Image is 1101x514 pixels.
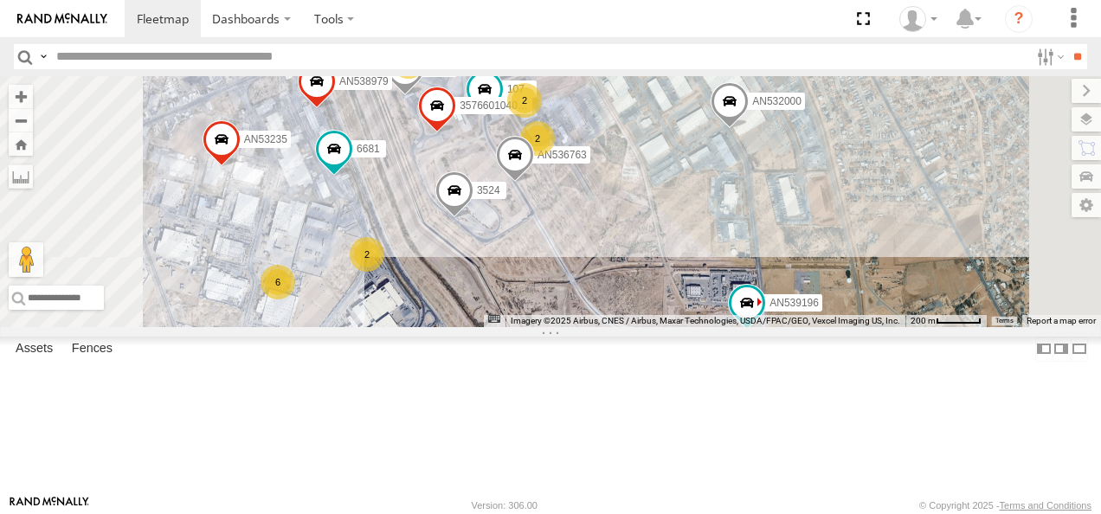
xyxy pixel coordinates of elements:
[9,85,33,108] button: Zoom in
[477,185,500,197] span: 3524
[9,108,33,132] button: Zoom out
[1072,193,1101,217] label: Map Settings
[919,500,1091,511] div: © Copyright 2025 -
[538,150,587,162] span: AN536763
[752,95,802,107] span: AN532000
[1053,337,1070,362] label: Dock Summary Table to the Right
[472,500,538,511] div: Version: 306.00
[911,316,936,325] span: 200 m
[17,13,107,25] img: rand-logo.svg
[261,265,295,299] div: 6
[244,133,287,145] span: AN53235
[1005,5,1033,33] i: ?
[357,144,380,156] span: 6681
[63,337,121,361] label: Fences
[507,83,542,118] div: 2
[1000,500,1091,511] a: Terms and Conditions
[905,315,987,327] button: Map Scale: 200 m per 49 pixels
[9,242,43,277] button: Drag Pegman onto the map to open Street View
[10,497,89,514] a: Visit our Website
[1071,337,1088,362] label: Hide Summary Table
[460,100,546,112] span: 357660104096649
[1030,44,1067,69] label: Search Filter Options
[36,44,50,69] label: Search Query
[339,75,389,87] span: AN538979
[769,297,819,309] span: AN539196
[511,316,900,325] span: Imagery ©2025 Airbus, CNES / Airbus, Maxar Technologies, USDA/FPAC/GEO, Vexcel Imaging US, Inc.
[1035,337,1053,362] label: Dock Summary Table to the Left
[520,121,555,156] div: 2
[893,6,943,32] div: Omar Miranda
[995,318,1014,324] a: Terms
[1027,316,1096,325] a: Report a map error
[350,237,384,272] div: 2
[9,132,33,156] button: Zoom Home
[9,164,33,189] label: Measure
[7,337,61,361] label: Assets
[488,315,500,323] button: Keyboard shortcuts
